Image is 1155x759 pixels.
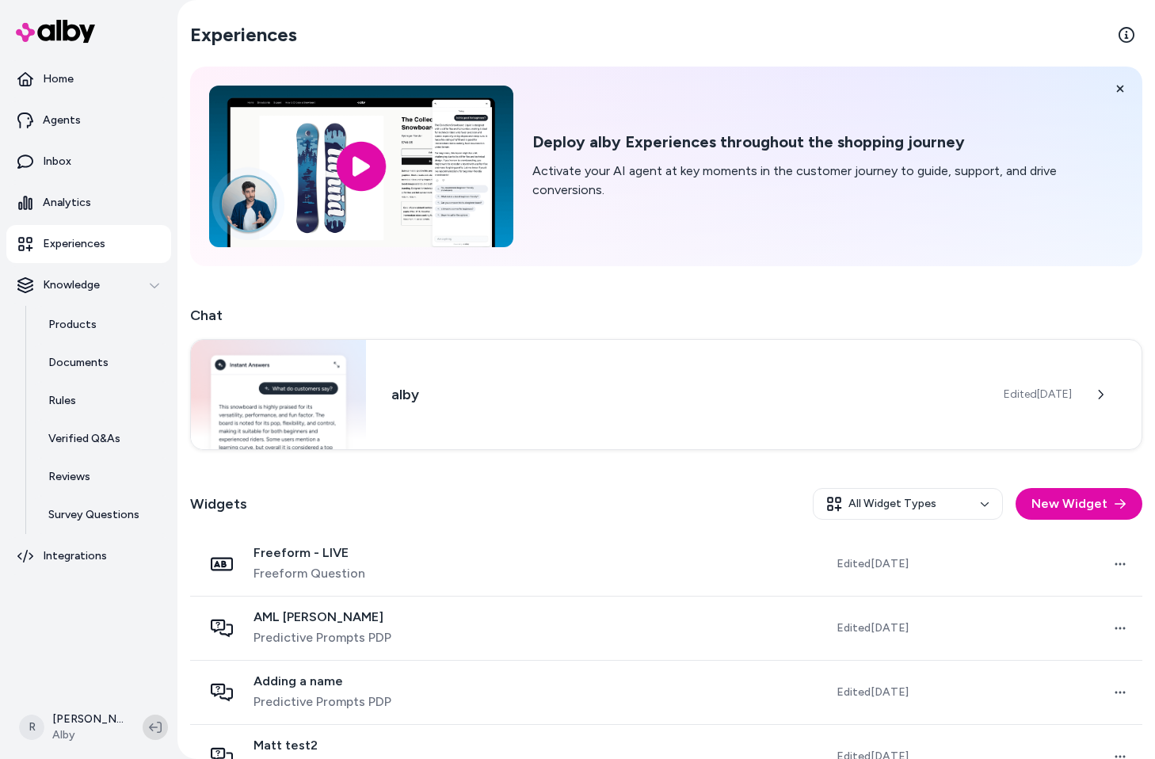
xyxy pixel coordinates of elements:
a: Verified Q&As [32,420,171,458]
p: [PERSON_NAME] [52,711,124,727]
a: Integrations [6,537,171,575]
p: Documents [48,355,109,371]
p: Activate your AI agent at key moments in the customer journey to guide, support, and drive conver... [532,162,1123,200]
a: Experiences [6,225,171,263]
p: Home [43,71,74,87]
img: Chat widget [191,340,366,449]
span: Edited [DATE] [1004,387,1072,402]
span: Matt test2 [253,738,391,753]
button: All Widget Types [813,488,1003,520]
a: Chat widgetalbyEdited[DATE] [190,339,1142,450]
a: Reviews [32,458,171,496]
button: New Widget [1016,488,1142,520]
h2: Chat [190,304,1142,326]
h3: alby [391,383,978,406]
button: Knowledge [6,266,171,304]
p: Rules [48,393,76,409]
p: Agents [43,113,81,128]
span: Freeform - LIVE [253,545,365,561]
p: Experiences [43,236,105,252]
button: R[PERSON_NAME]Alby [10,702,136,753]
p: Verified Q&As [48,431,120,447]
span: Edited [DATE] [837,556,909,572]
span: Edited [DATE] [837,685,909,700]
img: alby Logo [16,20,95,43]
a: Analytics [6,184,171,222]
p: Reviews [48,469,90,485]
span: R [19,715,44,740]
a: Products [32,306,171,344]
a: Documents [32,344,171,382]
span: Freeform Question [253,564,365,583]
p: Integrations [43,548,107,564]
a: Agents [6,101,171,139]
span: Edited [DATE] [837,620,909,636]
p: Analytics [43,195,91,211]
span: Predictive Prompts PDP [253,628,391,647]
span: Adding a name [253,673,391,689]
a: Home [6,60,171,98]
h2: Deploy alby Experiences throughout the shopping journey [532,132,1123,152]
a: Rules [32,382,171,420]
p: Survey Questions [48,507,139,523]
h2: Experiences [190,22,297,48]
span: AML [PERSON_NAME] [253,609,391,625]
p: Knowledge [43,277,100,293]
span: Predictive Prompts PDP [253,692,391,711]
a: Survey Questions [32,496,171,534]
a: Inbox [6,143,171,181]
p: Inbox [43,154,71,170]
p: Products [48,317,97,333]
h2: Widgets [190,493,247,515]
span: Alby [52,727,124,743]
